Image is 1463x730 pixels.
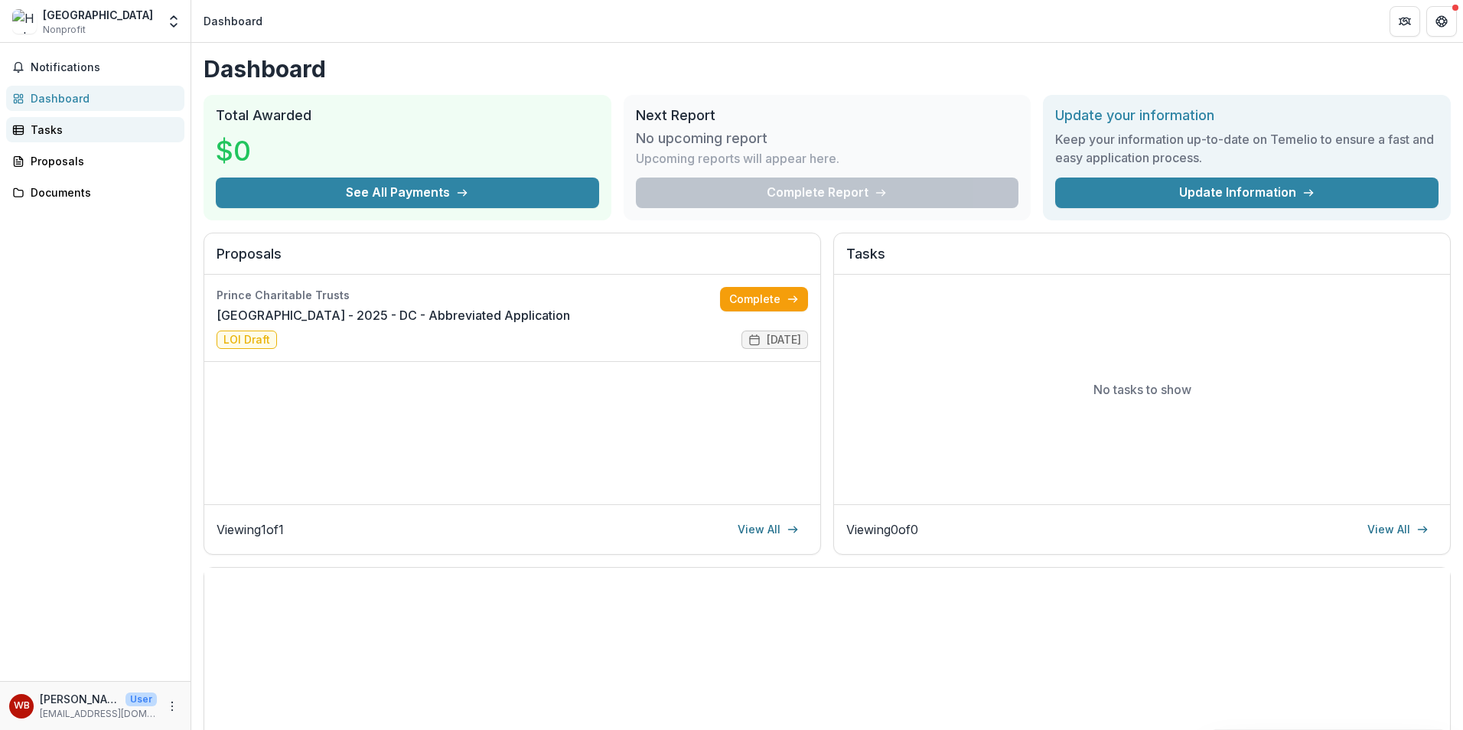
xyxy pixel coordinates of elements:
a: Update Information [1055,178,1439,208]
h3: No upcoming report [636,130,767,147]
div: Documents [31,184,172,200]
button: Partners [1390,6,1420,37]
span: Notifications [31,61,178,74]
button: Open entity switcher [163,6,184,37]
h2: Tasks [846,246,1438,275]
h2: Proposals [217,246,808,275]
a: Complete [720,287,808,311]
span: Nonprofit [43,23,86,37]
p: No tasks to show [1093,380,1191,399]
div: [GEOGRAPHIC_DATA] [43,7,153,23]
div: Will Bridgeo [14,701,30,711]
h3: Keep your information up-to-date on Temelio to ensure a fast and easy application process. [1055,130,1439,167]
a: Dashboard [6,86,184,111]
nav: breadcrumb [197,10,269,32]
div: Dashboard [31,90,172,106]
button: See All Payments [216,178,599,208]
a: Documents [6,180,184,205]
div: Tasks [31,122,172,138]
a: Tasks [6,117,184,142]
a: Proposals [6,148,184,174]
h2: Next Report [636,107,1019,124]
p: User [125,693,157,706]
img: Hyde School [12,9,37,34]
p: [PERSON_NAME] [40,691,119,707]
h2: Total Awarded [216,107,599,124]
p: Upcoming reports will appear here. [636,149,839,168]
a: [GEOGRAPHIC_DATA] - 2025 - DC - Abbreviated Application [217,306,570,324]
a: View All [728,517,808,542]
button: Notifications [6,55,184,80]
div: Proposals [31,153,172,169]
a: View All [1358,517,1438,542]
p: [EMAIL_ADDRESS][DOMAIN_NAME] [40,707,157,721]
h3: $0 [216,130,331,171]
div: Dashboard [204,13,262,29]
h2: Update your information [1055,107,1439,124]
p: Viewing 0 of 0 [846,520,918,539]
button: Get Help [1426,6,1457,37]
p: Viewing 1 of 1 [217,520,284,539]
h1: Dashboard [204,55,1451,83]
button: More [163,697,181,715]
